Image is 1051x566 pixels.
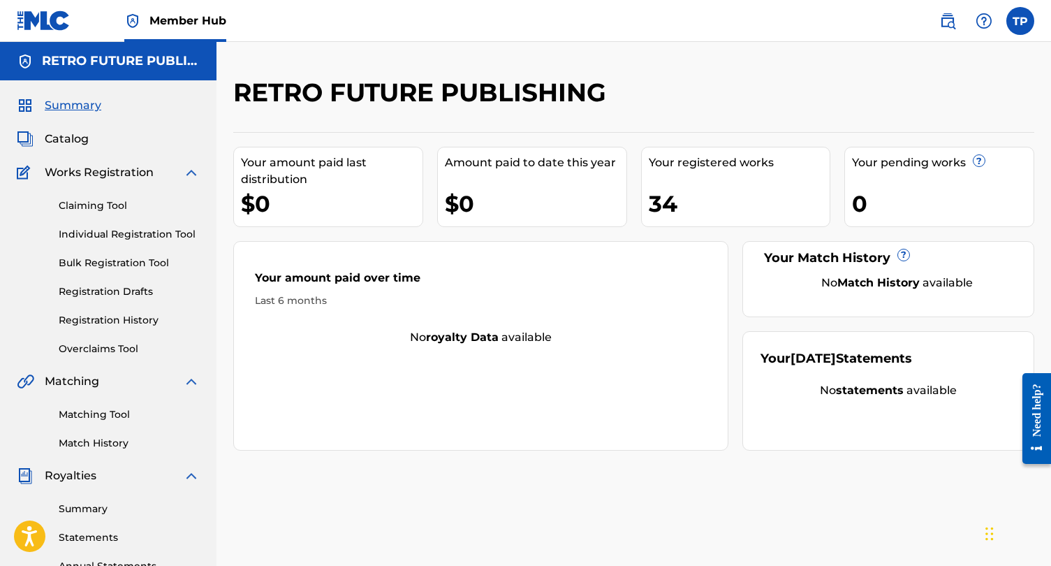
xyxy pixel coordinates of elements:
img: help [976,13,992,29]
div: Your amount paid last distribution [241,154,422,188]
img: Summary [17,97,34,114]
a: Registration History [59,313,200,328]
img: Royalties [17,467,34,484]
span: Member Hub [149,13,226,29]
img: search [939,13,956,29]
img: Top Rightsholder [124,13,141,29]
div: 0 [852,188,1034,219]
div: Help [970,7,998,35]
a: Individual Registration Tool [59,227,200,242]
img: expand [183,373,200,390]
span: ? [973,155,985,166]
a: Overclaims Tool [59,342,200,356]
img: Works Registration [17,164,35,181]
span: Royalties [45,467,96,484]
div: Amount paid to date this year [445,154,626,171]
iframe: Chat Widget [981,499,1051,566]
div: Your Statements [760,349,912,368]
div: Last 6 months [255,293,707,308]
img: Matching [17,373,34,390]
div: No available [778,275,1016,291]
img: Accounts [17,53,34,70]
span: Matching [45,373,99,390]
div: Your amount paid over time [255,270,707,293]
div: Drag [985,513,994,555]
div: User Menu [1006,7,1034,35]
span: ? [898,249,909,261]
div: 34 [649,188,830,219]
a: Matching Tool [59,407,200,422]
a: Bulk Registration Tool [59,256,200,270]
img: expand [183,164,200,181]
a: Statements [59,530,200,545]
span: [DATE] [791,351,836,366]
span: Catalog [45,131,89,147]
div: $0 [445,188,626,219]
a: CatalogCatalog [17,131,89,147]
strong: statements [836,384,904,397]
span: Works Registration [45,164,154,181]
iframe: Resource Center [1012,363,1051,475]
h2: RETRO FUTURE PUBLISHING [233,77,613,108]
h5: RETRO FUTURE PUBLISHING [42,53,200,69]
div: $0 [241,188,422,219]
img: MLC Logo [17,10,71,31]
div: Your pending works [852,154,1034,171]
a: Summary [59,502,200,516]
img: expand [183,467,200,484]
strong: Match History [837,276,920,289]
div: Your registered works [649,154,830,171]
span: Summary [45,97,101,114]
a: SummarySummary [17,97,101,114]
a: Claiming Tool [59,198,200,213]
div: No available [234,329,728,346]
div: Your Match History [760,249,1016,268]
img: Catalog [17,131,34,147]
a: Public Search [934,7,962,35]
a: Registration Drafts [59,284,200,299]
strong: royalty data [426,331,499,344]
a: Match History [59,436,200,451]
div: No available [760,382,1016,399]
